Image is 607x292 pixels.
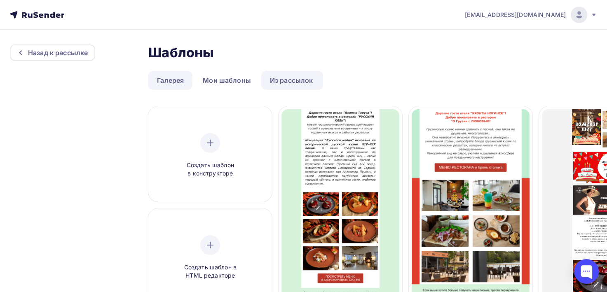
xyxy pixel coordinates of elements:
span: Создать шаблон в HTML редакторе [171,263,249,280]
div: Назад к рассылке [28,48,88,58]
a: [EMAIL_ADDRESS][DOMAIN_NAME] [465,7,597,23]
a: Мои шаблоны [194,71,260,90]
a: Из рассылок [261,71,322,90]
a: Галерея [148,71,192,90]
h2: Шаблоны [148,44,214,61]
span: [EMAIL_ADDRESS][DOMAIN_NAME] [465,11,566,19]
span: Создать шаблон в конструкторе [171,161,249,178]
